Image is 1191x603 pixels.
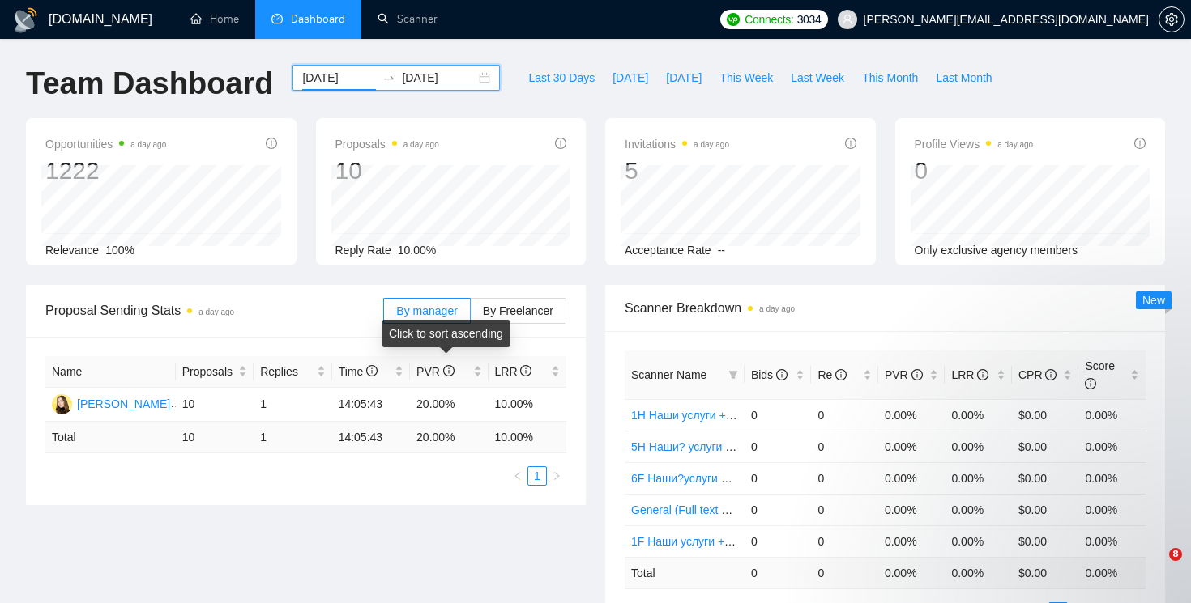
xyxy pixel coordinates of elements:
td: 14:05:43 [332,388,410,422]
li: 1 [527,466,547,486]
button: [DATE] [604,65,657,91]
td: 14:05:43 [332,422,410,453]
td: Total [45,422,176,453]
span: info-circle [911,369,923,380]
th: Proposals [176,356,254,388]
span: Reply Rate [335,244,391,257]
button: This Month [853,65,927,91]
span: LRR [951,368,988,381]
img: upwork-logo.png [727,13,740,26]
span: Time [339,365,378,378]
span: right [552,471,561,481]
td: 10.00 % [489,422,567,453]
td: Total [625,557,745,588]
a: homeHome [190,12,239,26]
span: info-circle [443,365,455,376]
button: This Week [711,65,782,91]
span: filter [725,363,741,387]
span: Last 30 Days [528,69,595,87]
span: Relevance [45,244,99,257]
span: Proposal Sending Stats [45,300,383,321]
span: info-circle [835,369,847,380]
span: info-circle [520,365,531,376]
span: setting [1159,13,1184,26]
span: user [842,14,853,25]
button: setting [1159,6,1185,32]
a: 1F Наши услуги + наша ЦА [631,535,775,548]
span: Last Week [791,69,844,87]
span: Scanner Breakdown [625,298,1146,318]
span: Replies [260,363,313,380]
td: $ 0.00 [1012,557,1079,588]
time: a day ago [198,308,234,316]
span: Acceptance Rate [625,244,711,257]
td: 0 [745,462,812,494]
div: 5 [625,155,729,186]
td: 1 [254,422,331,453]
td: 0 [811,525,878,557]
td: 0.00 % [878,557,946,588]
td: 0 [811,399,878,431]
a: searchScanner [378,12,438,26]
span: Opportunities [45,134,166,154]
time: a day ago [997,140,1033,149]
span: Only exclusive agency members [915,244,1078,257]
span: info-circle [977,369,988,380]
span: -- [718,244,725,257]
div: 10 [335,155,439,186]
span: Scanner Name [631,368,706,381]
span: Bids [751,368,788,381]
span: swap-right [382,71,395,84]
td: 0 [811,557,878,588]
div: 1222 [45,155,166,186]
button: left [508,466,527,486]
span: Last Month [936,69,992,87]
a: General (Full text search) [631,503,759,516]
span: CPR [1018,368,1057,381]
img: VM [52,394,72,414]
span: This Month [862,69,918,87]
span: 8 [1169,548,1182,561]
td: $0.00 [1012,399,1079,431]
time: a day ago [694,140,729,149]
span: Proposals [182,363,235,380]
span: info-circle [845,138,856,149]
a: 1H Наши услуги + наша ЦА [631,409,776,422]
th: Name [45,356,176,388]
td: 0.00% [945,431,1012,462]
span: info-circle [266,138,277,149]
td: 0.00 % [945,557,1012,588]
time: a day ago [759,304,795,313]
div: Click to sort ascending [382,320,510,347]
img: logo [13,7,39,33]
td: 0.00% [945,399,1012,431]
div: [PERSON_NAME] [77,395,170,413]
td: 0.00% [1078,431,1146,462]
td: 0 [745,525,812,557]
span: info-circle [1045,369,1057,380]
td: 1 [254,388,331,422]
span: to [382,71,395,84]
td: 0 [745,494,812,525]
span: By manager [396,304,457,317]
button: Last Month [927,65,1001,91]
span: Invitations [625,134,729,154]
span: Dashboard [291,12,345,26]
span: left [513,471,523,481]
span: Profile Views [915,134,1034,154]
span: Proposals [335,134,439,154]
td: 0.00% [1078,399,1146,431]
a: 5H Наши? услуги + наша ЦА [631,440,782,453]
td: 0.00% [878,431,946,462]
span: info-circle [366,365,378,376]
input: End date [402,69,476,87]
td: 10.00% [489,388,567,422]
th: Replies [254,356,331,388]
button: [DATE] [657,65,711,91]
td: 0 [811,494,878,525]
td: 0 [745,431,812,462]
time: a day ago [403,140,439,149]
div: 0 [915,155,1034,186]
span: filter [728,370,738,380]
td: 0 [811,431,878,462]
